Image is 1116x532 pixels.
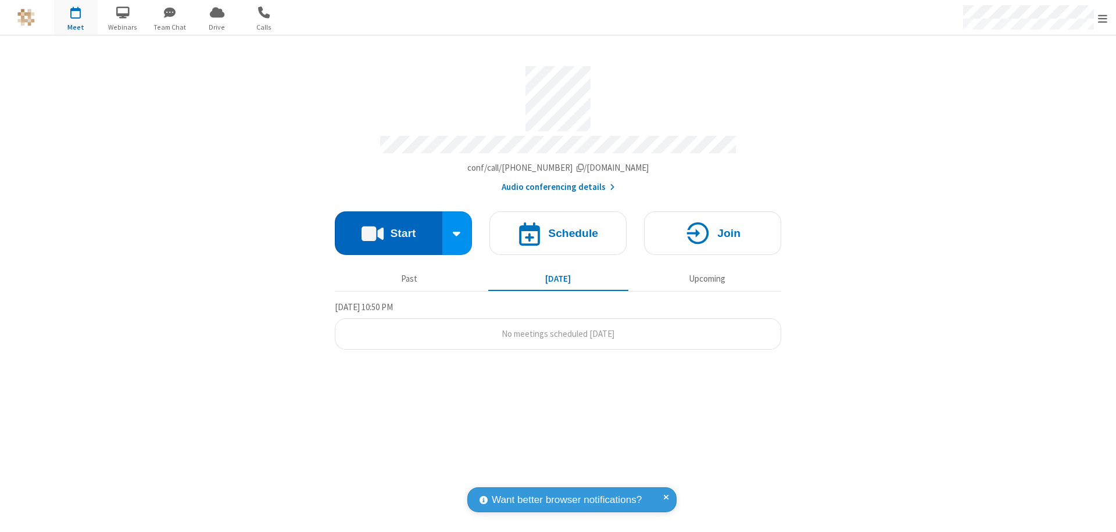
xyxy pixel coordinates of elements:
[101,22,145,33] span: Webinars
[467,162,649,173] span: Copy my meeting room link
[339,268,480,290] button: Past
[492,493,642,508] span: Want better browser notifications?
[390,228,416,239] h4: Start
[335,57,781,194] section: Account details
[17,9,35,26] img: QA Selenium DO NOT DELETE OR CHANGE
[242,22,286,33] span: Calls
[442,211,473,255] div: Start conference options
[637,268,777,290] button: Upcoming
[335,301,393,312] span: [DATE] 10:50 PM
[467,161,649,175] button: Copy my meeting room linkCopy my meeting room link
[489,211,627,255] button: Schedule
[148,22,192,33] span: Team Chat
[335,211,442,255] button: Start
[644,211,781,255] button: Join
[54,22,98,33] span: Meet
[195,22,239,33] span: Drive
[502,181,615,194] button: Audio conferencing details
[717,228,741,239] h4: Join
[488,268,628,290] button: [DATE]
[548,228,598,239] h4: Schedule
[502,328,614,339] span: No meetings scheduled [DATE]
[335,300,781,350] section: Today's Meetings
